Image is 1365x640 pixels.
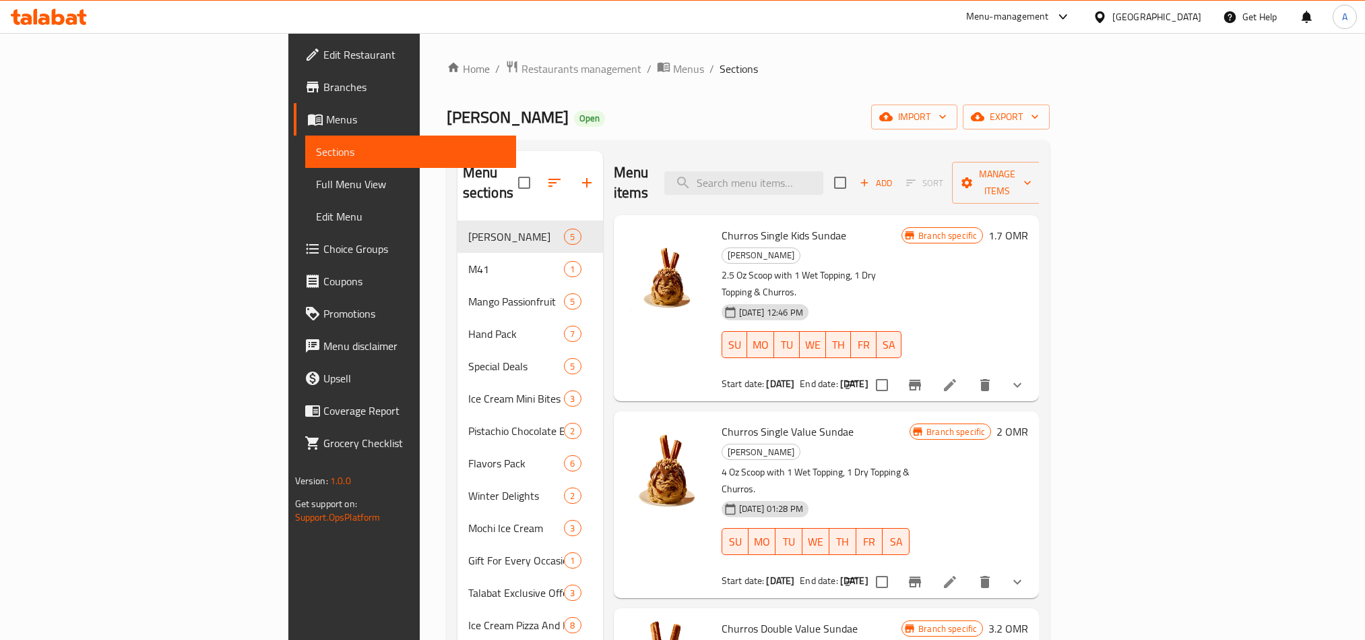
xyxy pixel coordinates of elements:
[913,229,982,242] span: Branch specific
[722,528,749,555] button: SU
[323,338,505,354] span: Menu disclaimer
[753,335,769,355] span: MO
[565,231,580,243] span: 5
[457,479,603,512] div: Winter Delights2
[673,61,704,77] span: Menus
[564,520,581,536] div: items
[826,169,854,197] span: Select section
[468,229,565,245] div: Churros Sundae
[766,572,794,589] b: [DATE]
[565,263,580,276] span: 1
[722,444,800,460] span: [PERSON_NAME]
[294,233,516,265] a: Choice Groups
[294,395,516,427] a: Coverage Report
[565,522,580,535] span: 3
[897,173,952,194] span: Select section first
[766,375,794,392] b: [DATE]
[851,331,877,358] button: FR
[564,552,581,569] div: items
[457,415,603,447] div: Pistachio Chocolate Edition2
[295,472,328,490] span: Version:
[468,520,565,536] span: Mochi Ice Cream
[468,326,565,342] span: Hand Pack
[468,358,565,374] span: Special Deals
[323,47,505,63] span: Edit Restaurant
[921,426,990,438] span: Branch specific
[565,295,580,308] span: 5
[565,619,580,632] span: 8
[564,358,581,374] div: items
[447,102,569,132] span: [PERSON_NAME]
[468,552,565,569] span: Gift For Every Occasion
[457,382,603,415] div: Ice Cream Mini Bites3
[574,111,605,127] div: Open
[802,528,829,555] button: WE
[952,162,1042,204] button: Manage items
[564,229,581,245] div: items
[722,225,846,245] span: Churros Single Kids Sundae
[988,619,1028,638] h6: 3.2 OMR
[856,528,883,555] button: FR
[722,267,902,301] p: 2.5 Oz Scoop with 1 Wet Topping, 1 Dry Topping & Churros.
[564,488,581,504] div: items
[565,392,580,405] span: 3
[326,111,505,127] span: Menus
[835,566,868,598] button: sort-choices
[565,360,580,373] span: 5
[868,568,896,596] span: Select to update
[457,318,603,350] div: Hand Pack7
[521,61,641,77] span: Restaurants management
[831,335,846,355] span: TH
[468,488,565,504] span: Winter Delights
[305,200,516,233] a: Edit Menu
[565,425,580,438] span: 2
[728,532,744,552] span: SU
[942,574,958,590] a: Edit menu item
[294,362,516,395] a: Upsell
[564,326,581,342] div: items
[305,136,516,168] a: Sections
[774,331,800,358] button: TU
[457,447,603,479] div: Flavors Pack6
[565,587,580,600] span: 3
[871,105,957,129] button: import
[722,375,765,392] span: Start date:
[565,457,580,470] span: 6
[722,331,747,358] button: SU
[1009,377,1025,393] svg: Show Choices
[749,528,775,555] button: MO
[657,60,704,78] a: Menus
[996,422,1028,441] h6: 2 OMR
[722,248,800,264] div: Churros Sundae
[316,208,505,225] span: Edit Menu
[468,455,565,471] span: Flavors Pack
[826,331,852,358] button: TH
[754,532,770,552] span: MO
[800,331,826,358] button: WE
[295,495,357,513] span: Get support on:
[882,335,897,355] span: SA
[877,331,902,358] button: SA
[565,554,580,567] span: 1
[468,585,565,601] div: Talabat Exclusive Offer
[899,369,931,401] button: Branch-specific-item
[734,502,808,515] span: [DATE] 01:28 PM
[294,103,516,136] a: Menus
[974,109,1039,125] span: export
[323,79,505,95] span: Branches
[510,169,538,197] span: Select all sections
[722,618,858,639] span: Churros Double Value Sundae
[457,512,603,544] div: Mochi Ice Cream3
[963,166,1031,200] span: Manage items
[1001,566,1034,598] button: show more
[468,261,565,277] span: M41
[295,508,381,526] a: Support.OpsPlatform
[468,293,565,310] div: Mango Passionfruit
[808,532,824,552] span: WE
[720,61,758,77] span: Sections
[323,273,505,289] span: Coupons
